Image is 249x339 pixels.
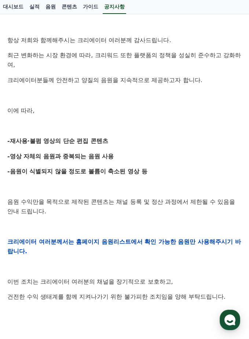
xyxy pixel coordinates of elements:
a: 설정 [95,232,141,251]
a: 대화 [48,232,95,251]
p: 크리에이터분들께 안전하고 양질의 음원을 지속적으로 제공하고자 합니다. [7,75,242,85]
p: 이에 따라, [7,106,242,115]
span: 홈 [23,243,28,249]
p: 음원 수익만을 목적으로 제작된 콘텐츠는 채널 등록 및 정산 과정에서 제한될 수 있음을 안내 드립니다. [7,197,242,216]
strong: -재사용·불펌 영상의 단순 편집 콘텐츠 [7,137,108,144]
p: 이번 조치는 크리에이터 여러분의 채널을 장기적으로 보호하고, [7,277,242,287]
p: 항상 저희와 함께해주시는 크리에이터 여러분께 감사드립니다. [7,36,242,45]
strong: -영상 자체의 음원과 중복되는 음원 사용 [7,153,114,160]
strong: -음원이 식별되지 않을 정도로 볼륨이 축소된 영상 등 [7,168,147,175]
p: 최근 변화하는 시장 환경에 따라, 크리워드 또한 플랫폼의 정책을 성실히 준수하고 강화하여, [7,51,242,69]
p: 건전한 수익 생태계를 함께 지켜나가기 위한 불가피한 조치임을 양해 부탁드립니다. [7,292,242,302]
a: 홈 [2,232,48,251]
strong: 크리에이터 여러분께서는 홈페이지 음원리스트에서 확인 가능한 음원만 사용해주시기 바랍니다. [7,238,241,255]
span: 대화 [67,244,76,250]
span: 설정 [113,243,122,249]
